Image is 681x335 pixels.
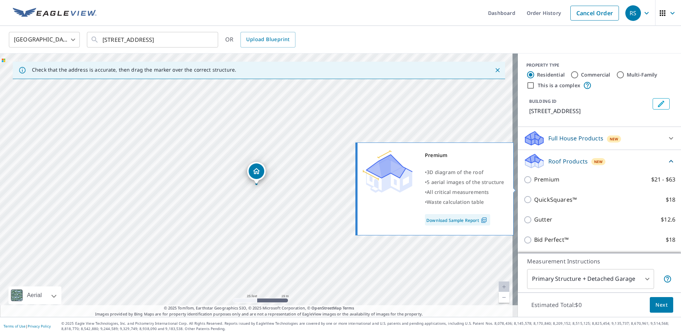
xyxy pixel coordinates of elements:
[526,62,672,68] div: PROPERTY TYPE
[493,66,502,75] button: Close
[25,286,44,304] div: Aerial
[425,167,504,177] div: •
[13,8,96,18] img: EV Logo
[526,297,587,313] p: Estimated Total: $0
[548,157,588,166] p: Roof Products
[425,187,504,197] div: •
[427,179,504,185] span: 5 aerial images of the structure
[343,305,354,311] a: Terms
[594,159,603,164] span: New
[9,30,80,50] div: [GEOGRAPHIC_DATA]
[427,169,483,175] span: 3D diagram of the roof
[425,197,504,207] div: •
[425,177,504,187] div: •
[225,32,295,48] div: OR
[538,82,580,89] label: This is a complex
[28,324,51,329] a: Privacy Policy
[499,281,509,292] a: Current Level 20, Zoom In Disabled
[534,175,559,184] p: Premium
[103,30,204,50] input: Search by address or latitude-longitude
[524,153,675,169] div: Roof ProductsNew
[534,195,577,204] p: QuickSquares™
[661,215,675,224] p: $12.6
[663,275,672,283] span: Your report will include the primary structure and a detached garage if one exists.
[164,305,354,311] span: © 2025 TomTom, Earthstar Geographics SIO, © 2025 Microsoft Corporation, ©
[527,257,672,266] p: Measurement Instructions
[499,292,509,303] a: Current Level 20, Zoom Out
[427,199,484,205] span: Waste calculation table
[4,324,26,329] a: Terms of Use
[655,301,668,309] span: Next
[627,71,658,78] label: Multi-Family
[548,134,603,143] p: Full House Products
[247,162,266,184] div: Dropped pin, building 1, Residential property, 506 E Alkaline Springs Rd Vandalia, OH 45377
[246,35,289,44] span: Upload Blueprint
[570,6,619,21] a: Cancel Order
[653,98,670,110] button: Edit building 1
[537,71,565,78] label: Residential
[610,136,619,142] span: New
[666,195,675,204] p: $18
[9,286,61,304] div: Aerial
[425,214,490,225] a: Download Sample Report
[534,215,552,224] p: Gutter
[479,217,489,223] img: Pdf Icon
[61,321,677,331] p: © 2025 Eagle View Technologies, Inc. and Pictometry International Corp. All Rights Reserved. Repo...
[363,150,413,193] img: Premium
[581,71,610,78] label: Commercial
[427,189,489,195] span: All critical measurements
[527,269,654,289] div: Primary Structure + Detached Garage
[534,235,569,244] p: Bid Perfect™
[32,67,236,73] p: Check that the address is accurate, then drag the marker over the correct structure.
[311,305,341,311] a: OpenStreetMap
[651,175,675,184] p: $21 - $63
[524,130,675,147] div: Full House ProductsNew
[529,98,557,104] p: BUILDING ID
[650,297,673,313] button: Next
[4,324,51,328] p: |
[240,32,295,48] a: Upload Blueprint
[529,107,650,115] p: [STREET_ADDRESS]
[425,150,504,160] div: Premium
[666,235,675,244] p: $18
[625,5,641,21] div: RS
